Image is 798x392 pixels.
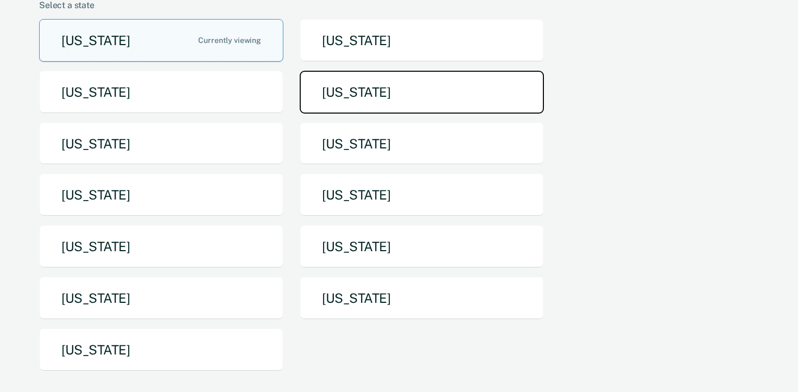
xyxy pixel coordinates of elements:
[39,71,283,114] button: [US_STATE]
[300,173,544,216] button: [US_STATE]
[39,225,283,268] button: [US_STATE]
[300,71,544,114] button: [US_STATE]
[300,225,544,268] button: [US_STATE]
[300,19,544,62] button: [US_STATE]
[39,122,283,165] button: [US_STATE]
[39,328,283,371] button: [US_STATE]
[39,277,283,320] button: [US_STATE]
[300,277,544,320] button: [US_STATE]
[39,173,283,216] button: [US_STATE]
[300,122,544,165] button: [US_STATE]
[39,19,283,62] button: [US_STATE]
